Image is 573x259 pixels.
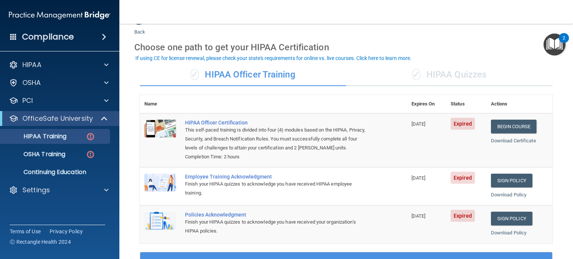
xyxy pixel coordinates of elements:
[491,192,527,198] a: Download Policy
[135,56,411,61] div: If using CE for license renewal, please check your state's requirements for online vs. live cours...
[185,218,370,236] div: Finish your HIPAA quizzes to acknowledge you have received your organization’s HIPAA policies.
[491,138,536,143] a: Download Certificate
[486,95,552,113] th: Actions
[22,96,33,105] p: PCI
[444,206,564,236] iframe: Drift Widget Chat Controller
[22,32,74,42] h4: Compliance
[9,78,109,87] a: OSHA
[451,118,475,130] span: Expired
[9,8,110,23] img: PMB logo
[10,238,71,246] span: Ⓒ Rectangle Health 2024
[185,180,370,198] div: Finish your HIPAA quizzes to acknowledge you have received HIPAA employee training.
[22,60,41,69] p: HIPAA
[134,54,413,62] button: If using CE for license renewal, please check your state's requirements for online vs. live cours...
[407,95,447,113] th: Expires On
[412,69,420,80] span: ✓
[5,133,66,140] p: HIPAA Training
[9,96,109,105] a: PCI
[9,186,109,195] a: Settings
[10,228,41,235] a: Terms of Use
[134,37,558,58] div: Choose one path to get your HIPAA Certification
[491,120,536,133] a: Begin Course
[491,174,532,187] a: Sign Policy
[22,114,93,123] p: OfficeSafe University
[185,152,370,161] div: Completion Time: 2 hours
[140,64,346,86] div: HIPAA Officer Training
[50,228,83,235] a: Privacy Policy
[185,126,370,152] div: This self-paced training is divided into four (4) modules based on the HIPAA, Privacy, Security, ...
[411,175,426,181] span: [DATE]
[86,150,95,159] img: danger-circle.6113f641.png
[140,95,181,113] th: Name
[185,212,370,218] div: Policies Acknowledgment
[185,120,370,126] a: HIPAA Officer Certification
[5,151,65,158] p: OSHA Training
[185,174,370,180] div: Employee Training Acknowledgment
[86,132,95,141] img: danger-circle.6113f641.png
[9,60,109,69] a: HIPAA
[544,34,566,56] button: Open Resource Center, 2 new notifications
[451,172,475,184] span: Expired
[191,69,199,80] span: ✓
[346,64,552,86] div: HIPAA Quizzes
[5,168,107,176] p: Continuing Education
[411,213,426,219] span: [DATE]
[9,114,108,123] a: OfficeSafe University
[22,78,41,87] p: OSHA
[446,95,486,113] th: Status
[563,38,565,48] div: 2
[22,186,50,195] p: Settings
[134,20,145,35] a: Back
[411,121,426,127] span: [DATE]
